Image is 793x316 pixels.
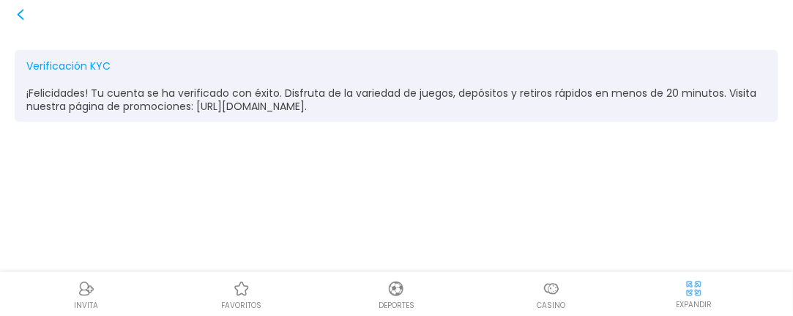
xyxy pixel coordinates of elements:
div: [DATE] 15:29:54 [699,62,767,75]
p: EXPANDIR [676,299,712,310]
img: Casino [543,280,560,298]
a: Casino FavoritosCasino Favoritosfavoritos [164,278,319,311]
img: Casino Favoritos [233,280,250,298]
div: Verificación KYC [26,59,111,74]
img: Deportes [387,280,405,298]
a: DeportesDeportesDeportes [319,278,474,311]
a: ReferralReferralINVITA [9,278,164,311]
div: ¡Felicidades! Tu cuenta se ha verificado con éxito. Disfruta de la variedad de juegos, depósitos ... [26,87,767,113]
p: Casino [537,300,566,311]
img: hide [685,279,703,298]
p: favoritos [221,300,261,311]
p: Deportes [379,300,414,311]
a: CasinoCasinoCasino [474,278,629,311]
p: INVITA [74,300,98,311]
img: Referral [78,280,95,298]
